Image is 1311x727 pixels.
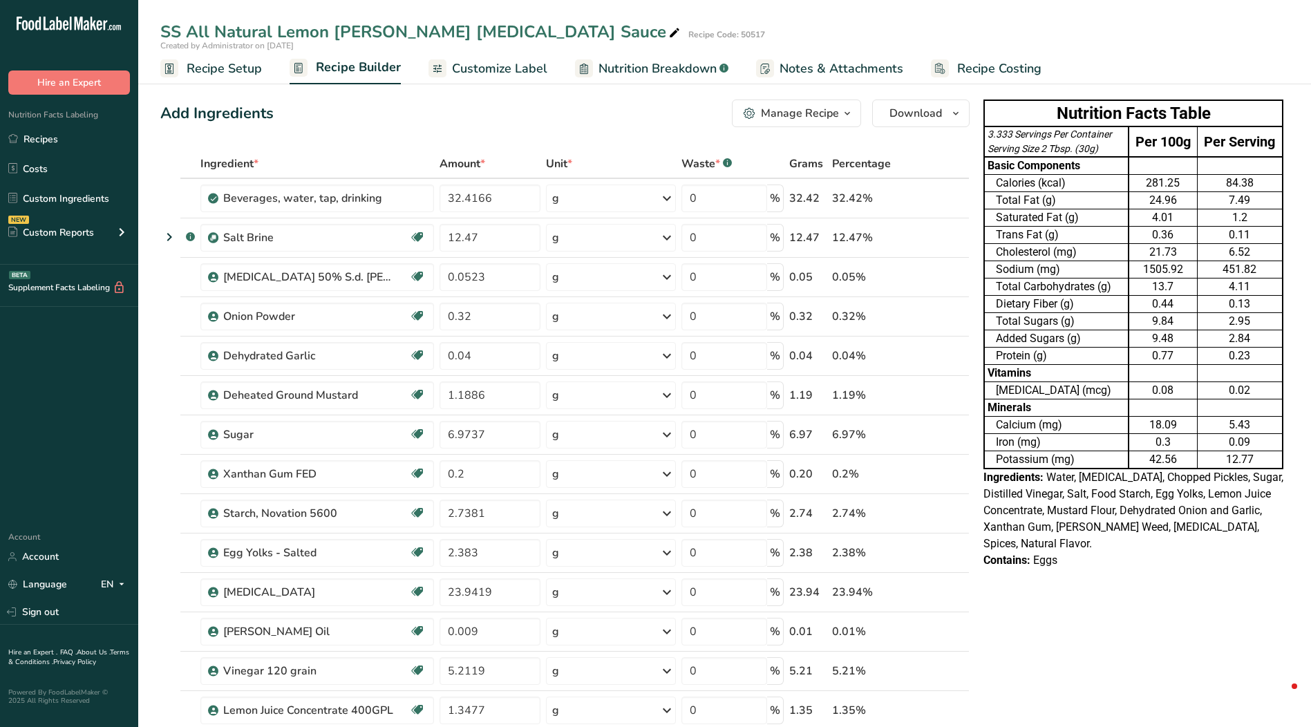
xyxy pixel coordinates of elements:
[53,657,96,667] a: Privacy Policy
[832,663,904,679] div: 5.21%
[988,143,1039,154] span: Serving Size
[1200,330,1280,347] div: 2.84
[428,53,547,84] a: Customize Label
[223,348,396,364] div: Dehydrated Garlic
[1132,261,1194,278] div: 1505.92
[957,59,1041,78] span: Recipe Costing
[984,313,1129,330] td: Total Sugars (g)
[1132,175,1194,191] div: 281.25
[160,53,262,84] a: Recipe Setup
[832,190,904,207] div: 32.42%
[732,100,861,127] button: Manage Recipe
[832,426,904,443] div: 6.97%
[931,53,1041,84] a: Recipe Costing
[1200,244,1280,261] div: 6.52
[984,175,1129,192] td: Calories (kcal)
[984,399,1129,417] td: Minerals
[832,348,904,364] div: 0.04%
[984,434,1129,451] td: Iron (mg)
[552,702,559,719] div: g
[789,387,827,404] div: 1.19
[1132,227,1194,243] div: 0.36
[8,216,29,224] div: NEW
[988,127,1125,142] div: 3.333 Servings Per Container
[223,584,396,601] div: [MEDICAL_DATA]
[984,330,1129,348] td: Added Sugars (g)
[984,365,1129,382] td: Vitamins
[832,584,904,601] div: 23.94%
[223,426,396,443] div: Sugar
[223,308,396,325] div: Onion Powder
[1200,261,1280,278] div: 451.82
[832,505,904,522] div: 2.74%
[552,663,559,679] div: g
[208,233,218,243] img: Sub Recipe
[1200,278,1280,295] div: 4.11
[187,59,262,78] span: Recipe Setup
[223,269,396,285] div: [MEDICAL_DATA] 50% S.d. [PERSON_NAME]
[1200,296,1280,312] div: 0.13
[832,308,904,325] div: 0.32%
[681,155,732,172] div: Waste
[546,155,572,172] span: Unit
[223,387,396,404] div: Deheated Ground Mustard
[984,209,1129,227] td: Saturated Fat (g)
[1132,278,1194,295] div: 13.7
[1041,143,1098,154] span: 2 Tbsp. (30g)
[789,269,827,285] div: 0.05
[984,261,1129,278] td: Sodium (mg)
[552,387,559,404] div: g
[552,623,559,640] div: g
[789,190,827,207] div: 32.42
[1264,680,1297,713] iframe: Intercom live chat
[984,244,1129,261] td: Cholesterol (mg)
[789,426,827,443] div: 6.97
[1200,382,1280,399] div: 0.02
[1132,209,1194,226] div: 4.01
[789,663,827,679] div: 5.21
[8,648,57,657] a: Hire an Expert .
[832,466,904,482] div: 0.2%
[452,59,547,78] span: Customize Label
[8,225,94,240] div: Custom Reports
[789,545,827,561] div: 2.38
[8,688,130,705] div: Powered By FoodLabelMaker © 2025 All Rights Reserved
[789,505,827,522] div: 2.74
[160,40,294,51] span: Created by Administrator on [DATE]
[789,155,823,172] span: Grams
[160,19,683,44] div: SS All Natural Lemon [PERSON_NAME] [MEDICAL_DATA] Sauce
[761,105,839,122] div: Manage Recipe
[984,417,1129,434] td: Calcium (mg)
[1132,192,1194,209] div: 24.96
[552,348,559,364] div: g
[1132,451,1194,468] div: 42.56
[832,229,904,246] div: 12.47%
[1132,244,1194,261] div: 21.73
[1200,417,1280,433] div: 5.43
[984,227,1129,244] td: Trans Fat (g)
[223,505,396,522] div: Starch, Novation 5600
[984,192,1129,209] td: Total Fat (g)
[984,296,1129,313] td: Dietary Fiber (g)
[789,466,827,482] div: 0.20
[77,648,110,657] a: About Us .
[984,278,1129,296] td: Total Carbohydrates (g)
[832,155,891,172] span: Percentage
[1200,175,1280,191] div: 84.38
[1132,296,1194,312] div: 0.44
[160,102,274,125] div: Add Ingredients
[223,663,396,679] div: Vinegar 120 grain
[1197,126,1283,157] td: Per Serving
[1200,434,1280,451] div: 0.09
[789,308,827,325] div: 0.32
[1132,382,1194,399] div: 0.08
[1200,227,1280,243] div: 0.11
[984,451,1129,469] td: Potassium (mg)
[223,466,396,482] div: Xanthan Gum FED
[223,702,396,719] div: Lemon Juice Concentrate 400GPL
[552,229,559,246] div: g
[552,426,559,443] div: g
[789,623,827,640] div: 0.01
[1132,330,1194,347] div: 9.48
[8,648,129,667] a: Terms & Conditions .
